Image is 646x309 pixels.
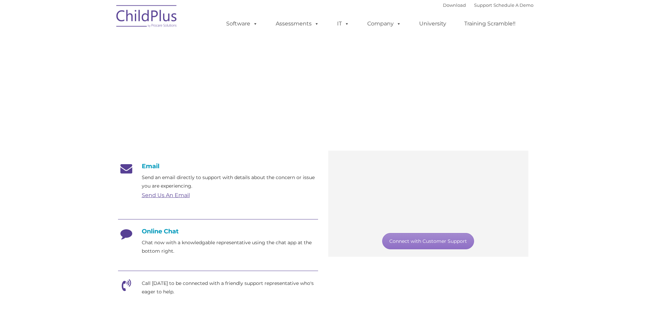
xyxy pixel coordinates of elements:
h4: Email [118,162,318,170]
a: Software [219,17,265,31]
a: University [412,17,453,31]
a: Assessments [269,17,326,31]
a: Training Scramble!! [457,17,522,31]
a: Send Us An Email [142,192,190,198]
h4: Online Chat [118,228,318,235]
p: Send an email directly to support with details about the concern or issue you are experiencing. [142,173,318,190]
p: Chat now with a knowledgable representative using the chat app at the bottom right. [142,238,318,255]
a: IT [330,17,356,31]
a: Schedule A Demo [493,2,533,8]
a: Support [474,2,492,8]
p: Call [DATE] to be connected with a friendly support representative who's eager to help. [142,279,318,296]
a: Connect with Customer Support [382,233,474,249]
a: Download [443,2,466,8]
font: | [443,2,533,8]
a: Company [360,17,408,31]
img: ChildPlus by Procare Solutions [113,0,181,34]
